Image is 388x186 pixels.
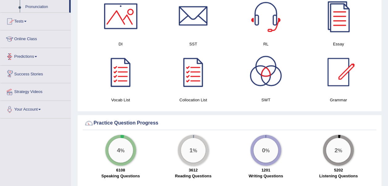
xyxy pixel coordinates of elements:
h4: DI [87,41,154,47]
strong: 6108 [116,168,125,172]
h4: Grammar [305,97,372,103]
big: 0 [262,146,265,153]
h4: SWT [233,97,299,103]
h4: Collocation List [160,97,226,103]
div: % [326,138,351,163]
a: Your Account [0,101,71,116]
strong: 5202 [334,168,343,172]
label: Listening Questions [319,173,358,179]
div: Practice Question Progress [84,118,375,128]
strong: 1201 [261,168,270,172]
label: Writing Questions [248,173,283,179]
h4: Essay [305,41,372,47]
big: 4 [117,146,120,153]
div: % [181,138,206,163]
h4: SST [160,41,226,47]
big: 2 [335,146,338,153]
label: Reading Questions [175,173,211,179]
label: Speaking Questions [101,173,140,179]
a: Online Class [0,30,71,46]
strong: 3612 [189,168,198,172]
a: Strategy Videos [0,83,71,99]
div: % [253,138,278,163]
div: % [108,138,133,163]
a: Pronunciation [23,2,69,13]
h4: RL [233,41,299,47]
h4: Vocab List [87,97,154,103]
big: 1 [189,146,193,153]
a: Tests [0,13,71,28]
a: Predictions [0,48,71,63]
a: Success Stories [0,66,71,81]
